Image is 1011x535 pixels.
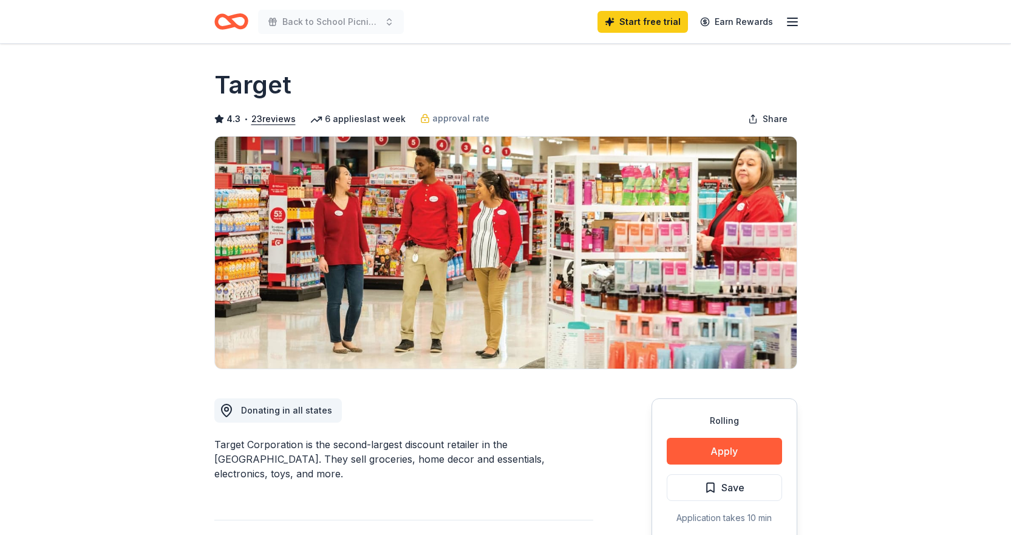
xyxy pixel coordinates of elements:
a: Home [214,7,248,36]
span: • [243,114,248,124]
span: Save [721,480,744,496]
h1: Target [214,68,291,102]
button: Apply [667,438,782,465]
div: Target Corporation is the second-largest discount retailer in the [GEOGRAPHIC_DATA]. They sell gr... [214,437,593,481]
button: 23reviews [251,112,296,126]
span: Donating in all states [241,405,332,415]
span: Share [763,112,788,126]
span: Back to School Picnic in the Park [282,15,380,29]
a: approval rate [420,111,489,126]
button: Share [738,107,797,131]
div: 6 applies last week [310,112,406,126]
div: Rolling [667,414,782,428]
a: Start free trial [597,11,688,33]
a: Earn Rewards [693,11,780,33]
button: Save [667,474,782,501]
button: Back to School Picnic in the Park [258,10,404,34]
span: approval rate [432,111,489,126]
img: Image for Target [215,137,797,369]
div: Application takes 10 min [667,511,782,525]
span: 4.3 [226,112,240,126]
